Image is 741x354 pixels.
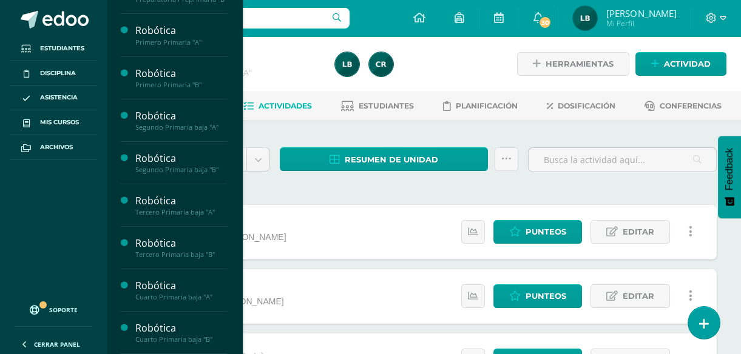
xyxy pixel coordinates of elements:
[280,147,488,171] a: Resumen de unidad
[10,61,97,86] a: Disciplina
[259,101,312,110] span: Actividades
[517,52,629,76] a: Herramientas
[660,101,722,110] span: Conferencias
[10,110,97,135] a: Mis cursos
[40,93,78,102] span: Asistencia
[359,101,414,110] span: Estudiantes
[635,52,726,76] a: Actividad
[135,109,228,123] div: Robótica
[135,165,228,174] div: Segundo Primaria baja "B"
[623,285,654,307] span: Editar
[135,279,228,301] a: RobóticaCuarto Primaria baja "A"
[135,81,228,89] div: Primero Primaria "B"
[526,285,566,307] span: Punteos
[573,6,597,30] img: 066aefb53e660acfbb28117153d86e1e.png
[135,109,228,132] a: RobóticaSegundo Primaria baja "A"
[538,16,552,29] span: 30
[369,52,393,76] img: 19436fc6d9716341a8510cf58c6830a2.png
[10,86,97,111] a: Asistencia
[40,118,79,127] span: Mis cursos
[345,149,438,171] span: Resumen de unidad
[526,221,566,243] span: Punteos
[135,67,228,89] a: RobóticaPrimero Primaria "B"
[135,152,228,165] div: Robótica
[135,24,228,38] div: Robótica
[49,306,78,314] span: Soporte
[718,136,741,218] button: Feedback - Mostrar encuesta
[724,148,735,190] span: Feedback
[135,194,228,208] div: Robótica
[135,152,228,174] a: RobóticaSegundo Primaria baja "B"
[558,101,615,110] span: Dosificación
[456,101,518,110] span: Planificación
[606,18,676,28] span: Mi Perfil
[529,148,716,172] input: Busca la actividad aquí...
[10,36,97,61] a: Estudiantes
[606,7,676,19] span: [PERSON_NAME]
[341,96,414,116] a: Estudiantes
[623,221,654,243] span: Editar
[493,284,582,308] a: Punteos
[547,96,615,116] a: Dosificación
[135,293,228,301] div: Cuarto Primaria baja "A"
[40,44,84,53] span: Estudiantes
[135,38,228,47] div: Primero Primaria "A"
[135,250,228,259] div: Tercero Primaria baja "B"
[40,68,76,78] span: Disciplina
[10,135,97,160] a: Archivos
[493,220,582,244] a: Punteos
[664,53,711,75] span: Actividad
[135,67,228,81] div: Robótica
[40,142,73,152] span: Archivos
[135,24,228,46] a: RobóticaPrimero Primaria "A"
[546,53,614,75] span: Herramientas
[135,321,228,344] a: RobóticaCuarto Primaria baja "B"
[135,208,228,216] div: Tercero Primaria baja "A"
[645,96,722,116] a: Conferencias
[243,96,312,116] a: Actividades
[135,236,228,259] a: RobóticaTercero Primaria baja "B"
[443,96,518,116] a: Planificación
[34,340,80,349] span: Cerrar panel
[135,123,228,132] div: Segundo Primaria baja "A"
[135,236,228,250] div: Robótica
[135,335,228,344] div: Cuarto Primaria baja "B"
[335,52,359,76] img: 066aefb53e660acfbb28117153d86e1e.png
[135,194,228,216] a: RobóticaTercero Primaria baja "A"
[135,279,228,293] div: Robótica
[135,321,228,335] div: Robótica
[15,293,92,323] a: Soporte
